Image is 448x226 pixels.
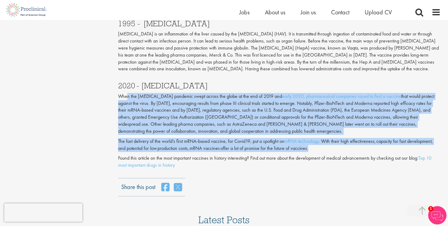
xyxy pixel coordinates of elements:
[121,183,155,187] label: Share this post
[118,20,441,28] h3: 1995 - [MEDICAL_DATA]
[265,8,285,16] a: About us
[4,203,82,222] iframe: reCAPTCHA
[118,82,441,90] h3: 2020 - [MEDICAL_DATA]
[428,206,446,224] img: Chatbot
[118,93,441,135] p: When the [MEDICAL_DATA] pandemic swept across the globe at the end of 2019 and that would protect...
[118,155,432,168] a: Top 10 most important drugs in history
[301,8,316,16] a: Join us
[161,183,169,192] a: share on facebook
[428,206,433,211] span: 1
[282,93,401,99] a: early 2020, pharmaceutical companies raced to find a vaccine
[174,183,182,192] a: share on twitter
[365,8,392,16] a: Upload CV
[284,138,319,144] a: mRNA technology
[118,155,441,169] p: Found this article on the most important vaccines in history interesting? Find out more about the...
[118,31,441,72] p: [MEDICAL_DATA] is an inflammation of the liver caused by the [MEDICAL_DATA] (HAV). It is transmit...
[239,8,250,16] a: Jobs
[331,8,349,16] a: Contact
[118,138,441,152] p: The fast delivery of the world’s first mRNA-based vaccine, for Covid19, put a spotlight on . With...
